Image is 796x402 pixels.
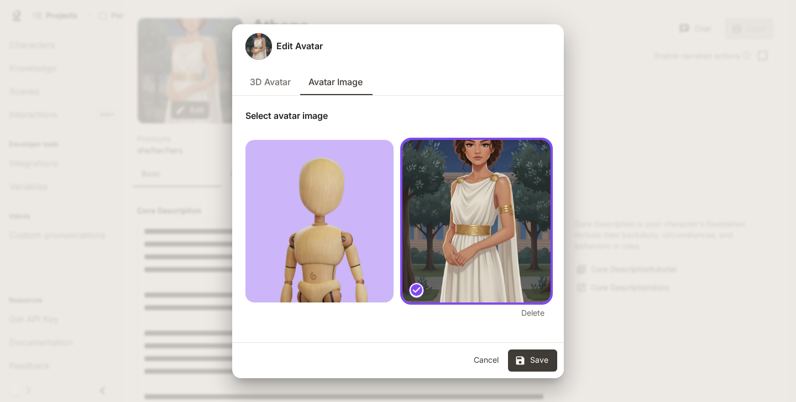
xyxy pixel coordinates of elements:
[468,349,504,372] button: Cancel
[241,69,555,95] div: avatar type
[245,109,328,122] p: Select avatar image
[245,33,272,60] div: Avatar image
[300,69,371,95] button: Avatar Image
[508,349,557,372] button: Save
[245,33,272,60] button: Open character avatar dialog
[276,40,323,52] h5: Edit Avatar
[245,140,394,302] img: upload image preview
[241,69,300,95] button: 3D Avatar
[515,302,551,325] button: Delete
[402,140,551,302] img: upload image preview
